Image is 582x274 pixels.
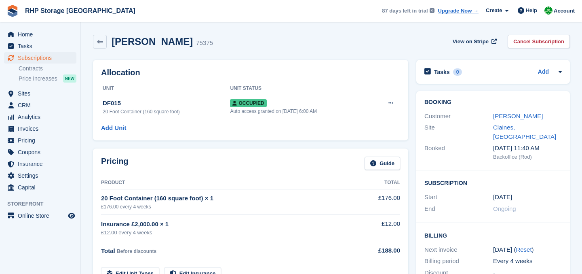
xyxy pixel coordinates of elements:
a: [PERSON_NAME] [493,113,543,119]
div: £176.00 every 4 weeks [101,203,354,210]
h2: [PERSON_NAME] [112,36,193,47]
a: Upgrade Now → [438,7,479,15]
div: [DATE] 11:40 AM [493,144,562,153]
h2: Pricing [101,157,129,170]
span: Analytics [18,111,66,123]
div: [DATE] ( ) [493,245,562,255]
a: menu [4,111,76,123]
a: menu [4,182,76,193]
span: Insurance [18,158,66,170]
a: menu [4,158,76,170]
div: £12.00 every 4 weeks [101,229,354,237]
span: Ongoing [493,205,516,212]
span: Create [486,6,502,15]
a: Add [538,68,549,77]
a: menu [4,88,76,99]
a: Reset [516,246,531,253]
a: RHP Storage [GEOGRAPHIC_DATA] [22,4,139,17]
div: Backoffice (Rod) [493,153,562,161]
span: Sites [18,88,66,99]
a: View on Stripe [449,35,498,48]
div: 75375 [196,38,213,48]
div: Insurance £2,000.00 × 1 [101,220,354,229]
a: menu [4,100,76,111]
span: Before discounts [117,249,156,254]
th: Unit [101,82,230,95]
a: Add Unit [101,123,126,133]
span: Storefront [7,200,80,208]
span: Account [554,7,575,15]
span: Online Store [18,210,66,221]
div: Customer [424,112,493,121]
span: Occupied [230,99,266,107]
div: Booked [424,144,493,161]
h2: Booking [424,99,562,106]
div: NEW [63,74,76,83]
a: menu [4,40,76,52]
div: £188.00 [354,246,400,255]
img: stora-icon-8386f47178a22dfd0bd8f6a31ec36ba5ce8667c1dd55bd0f319d3a0aa187defe.svg [6,5,19,17]
a: Preview store [67,211,76,221]
div: 0 [453,68,462,76]
a: Cancel Subscription [508,35,570,48]
span: Capital [18,182,66,193]
span: Home [18,29,66,40]
div: Auto access granted on [DATE] 6:00 AM [230,108,372,115]
a: menu [4,210,76,221]
a: menu [4,52,76,64]
span: Coupons [18,147,66,158]
div: 20 Foot Container (160 square foot) [103,108,230,115]
span: Help [526,6,537,15]
a: Price increases NEW [19,74,76,83]
span: 87 days left in trial [382,7,428,15]
span: CRM [18,100,66,111]
span: Invoices [18,123,66,134]
div: End [424,204,493,214]
div: Next invoice [424,245,493,255]
img: icon-info-grey-7440780725fd019a000dd9b08b2336e03edf1995a4989e88bcd33f0948082b44.svg [430,8,434,13]
a: menu [4,123,76,134]
h2: Allocation [101,68,400,77]
a: menu [4,135,76,146]
th: Total [354,176,400,189]
a: Claines, [GEOGRAPHIC_DATA] [493,124,556,140]
span: Settings [18,170,66,181]
span: Total [101,247,115,254]
span: Tasks [18,40,66,52]
a: menu [4,147,76,158]
h2: Subscription [424,178,562,187]
div: Site [424,123,493,141]
div: 20 Foot Container (160 square foot) × 1 [101,194,354,203]
div: Start [424,193,493,202]
div: Billing period [424,257,493,266]
span: Subscriptions [18,52,66,64]
img: Rod [544,6,552,15]
th: Unit Status [230,82,372,95]
th: Product [101,176,354,189]
time: 2025-03-07 01:00:00 UTC [493,193,512,202]
span: View on Stripe [453,38,489,46]
span: Pricing [18,135,66,146]
td: £12.00 [354,215,400,241]
h2: Tasks [434,68,450,76]
a: menu [4,29,76,40]
td: £176.00 [354,189,400,215]
h2: Billing [424,231,562,239]
span: Price increases [19,75,57,83]
a: menu [4,170,76,181]
a: Guide [365,157,400,170]
div: Every 4 weeks [493,257,562,266]
div: DF015 [103,99,230,108]
a: Contracts [19,65,76,72]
